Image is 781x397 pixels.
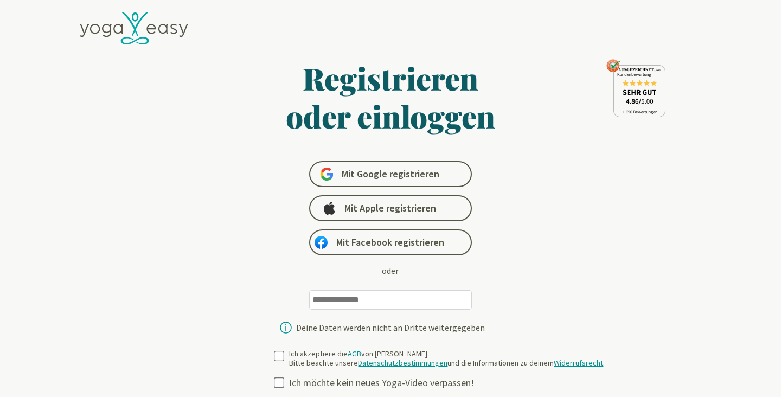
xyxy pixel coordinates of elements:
a: Widerrufsrecht [554,358,603,368]
div: oder [382,264,399,277]
img: ausgezeichnet_seal.png [606,59,665,117]
div: Ich akzeptiere die von [PERSON_NAME] Bitte beachte unsere und die Informationen zu deinem . [289,349,605,368]
a: AGB [348,349,361,358]
div: Ich möchte kein neues Yoga-Video verpassen! [289,377,613,389]
a: Mit Google registrieren [309,161,472,187]
span: Mit Facebook registrieren [336,236,444,249]
a: Datenschutzbestimmungen [358,358,447,368]
a: Mit Facebook registrieren [309,229,472,255]
h1: Registrieren oder einloggen [181,59,600,135]
a: Mit Apple registrieren [309,195,472,221]
span: Mit Apple registrieren [344,202,436,215]
div: Deine Daten werden nicht an Dritte weitergegeben [296,323,485,332]
span: Mit Google registrieren [342,168,439,181]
